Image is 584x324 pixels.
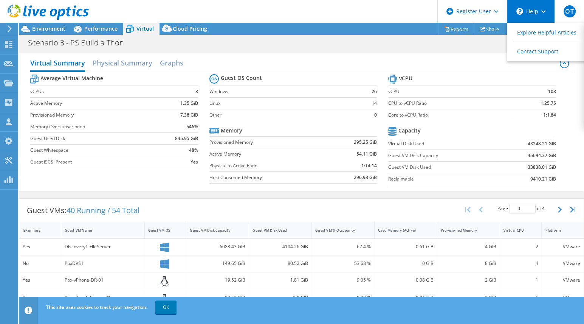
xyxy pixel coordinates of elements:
div: 0.04 GiB [378,294,434,302]
div: 9.05 % [315,276,371,284]
label: Guest Whitespace [30,146,158,154]
svg: \n [516,8,523,15]
b: 9410.21 GiB [530,175,556,183]
span: 40 Running / 54 Total [67,205,139,215]
b: 0 [374,111,377,119]
label: Memory Oversubscription [30,123,158,131]
div: 0 GiB [378,259,434,268]
b: vCPU [399,75,412,82]
div: Yes [23,294,57,302]
div: Yes [23,243,57,251]
div: 1 [503,294,538,302]
span: Environment [32,25,65,32]
div: Guest VM Name [65,228,132,233]
b: Memory [221,127,242,134]
b: Guest OS Count [221,74,262,82]
div: Discovery1-FileServer [65,243,141,251]
label: Windows [209,88,362,95]
label: Virtual Disk Used [388,140,498,148]
span: OT [564,5,576,17]
div: 53.68 % [315,259,371,268]
label: Linux [209,100,362,107]
div: 8.99 % [315,294,371,302]
a: OK [155,301,177,314]
b: 14 [372,100,377,107]
label: Provisioned Memory [209,139,328,146]
label: Provisioned Memory [30,111,158,119]
label: vCPUs [30,88,158,95]
b: 26 [372,88,377,95]
label: Active Memory [30,100,158,107]
label: Core to vCPU Ratio [388,111,512,119]
b: 3 [195,88,198,95]
input: jump to page [509,204,536,213]
b: 48% [189,146,198,154]
div: Guest VM % Occupancy [315,228,362,233]
div: 1 [503,276,538,284]
div: Guest VMs: [19,199,147,222]
label: Active Memory [209,150,328,158]
div: 8 GiB [441,259,496,268]
div: Guest VM Disk Used [252,228,299,233]
h1: Scenario 3 - PS Build a Thon [25,39,136,47]
b: 546% [186,123,198,131]
div: 4104.26 GiB [252,243,308,251]
label: CPU to vCPU Ratio [388,100,512,107]
div: 149.65 GiB [190,259,245,268]
label: Guest Used Disk [30,135,158,142]
div: Yes [23,276,57,284]
span: Cloud Pricing [173,25,207,32]
span: This site uses cookies to track your navigation. [46,304,147,310]
div: 1.8 GiB [252,294,308,302]
span: Page of [497,204,545,213]
label: Guest VM Disk Capacity [388,152,498,159]
a: Share [474,23,505,35]
b: 43248.21 GiB [528,140,556,148]
b: Yes [191,158,198,166]
div: 0.08 GiB [378,276,434,284]
div: 4 GiB [441,243,496,251]
div: VMware [545,294,580,302]
label: vCPU [388,88,512,95]
div: Guest VM OS [148,228,174,233]
label: Guest iSCSI Present [30,158,158,166]
label: Reclaimable [388,175,498,183]
div: Used Memory (Active) [378,228,424,233]
a: Reports [438,23,474,35]
div: 1.81 GiB [252,276,308,284]
span: Virtual [136,25,154,32]
div: Guest VM Disk Capacity [190,228,236,233]
b: 1:1.84 [543,111,556,119]
b: 7.38 GiB [180,111,198,119]
div: 4 [503,259,538,268]
div: VMware [545,276,580,284]
span: Performance [84,25,118,32]
b: 45694.37 GiB [528,152,556,159]
b: 1:14.14 [361,162,377,170]
div: VMware [545,259,580,268]
label: Other [209,111,362,119]
b: 103 [548,88,556,95]
div: 2 GiB [441,294,496,302]
div: 2 [503,243,538,251]
h2: Virtual Summary [30,55,85,72]
div: No [23,259,57,268]
div: Provisioned Memory [441,228,487,233]
b: 1:25.75 [541,100,556,107]
div: Platform [545,228,571,233]
b: 33838.01 GiB [528,164,556,171]
b: Capacity [398,127,421,134]
div: 2 GiB [441,276,496,284]
span: 4 [542,205,545,212]
div: 0.61 GiB [378,243,434,251]
div: Pbx-vTrunk-Carrus-01 [65,294,141,302]
a: Export [505,23,540,35]
b: 54.11 GiB [356,150,377,158]
div: Virtual CPU [503,228,529,233]
div: Pbx-vPhone-DR-01 [65,276,141,284]
b: 295.25 GiB [354,139,377,146]
h2: Physical Summary [93,55,152,70]
div: 80.52 GiB [252,259,308,268]
div: 67.4 % [315,243,371,251]
div: VMware [545,243,580,251]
